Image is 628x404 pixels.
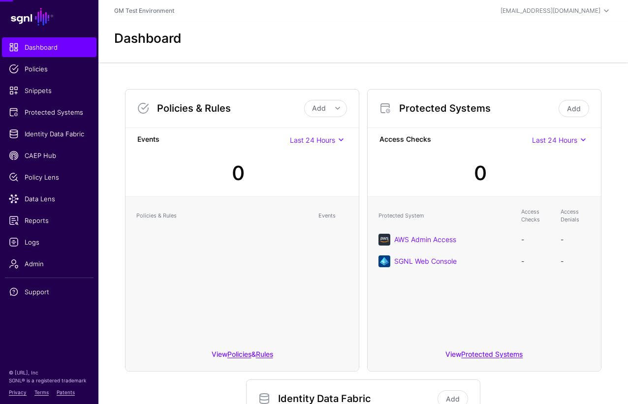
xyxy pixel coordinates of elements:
[9,194,90,204] span: Data Lens
[2,81,96,100] a: Snippets
[9,287,90,297] span: Support
[2,232,96,252] a: Logs
[9,172,90,182] span: Policy Lens
[9,259,90,269] span: Admin
[9,42,90,52] span: Dashboard
[2,37,96,57] a: Dashboard
[2,102,96,122] a: Protected Systems
[2,167,96,187] a: Policy Lens
[9,151,90,160] span: CAEP Hub
[9,64,90,74] span: Policies
[9,107,90,117] span: Protected Systems
[2,189,96,209] a: Data Lens
[9,129,90,139] span: Identity Data Fabric
[9,86,90,95] span: Snippets
[9,376,90,384] p: SGNL® is a registered trademark
[2,254,96,274] a: Admin
[34,389,49,395] a: Terms
[9,237,90,247] span: Logs
[2,146,96,165] a: CAEP Hub
[9,369,90,376] p: © [URL], Inc
[6,6,93,28] a: SGNL
[2,59,96,79] a: Policies
[57,389,75,395] a: Patents
[9,389,27,395] a: Privacy
[2,211,96,230] a: Reports
[9,216,90,225] span: Reports
[2,124,96,144] a: Identity Data Fabric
